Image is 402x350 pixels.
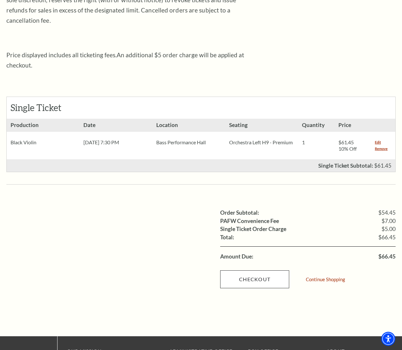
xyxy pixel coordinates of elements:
[375,146,388,152] a: Remove
[152,119,225,132] h3: Location
[220,226,286,232] label: Single Ticket Order Charge
[302,139,331,146] p: 1
[11,102,81,113] h2: Single Ticket
[220,218,279,224] label: PAFW Convenience Fee
[6,51,244,69] span: An additional $5 order charge will be applied at checkout.
[306,277,345,282] a: Continue Shopping
[220,210,259,216] label: Order Subtotal:
[374,162,391,169] span: $61.45
[298,119,335,132] h3: Quantity
[225,119,298,132] h3: Seating
[80,119,152,132] h3: Date
[220,235,234,240] label: Total:
[318,163,373,168] p: Single Ticket Subtotal:
[7,119,80,132] h3: Production
[382,218,396,224] span: $7.00
[338,139,357,152] span: $61.45 10% Off
[378,210,396,216] span: $54.45
[378,235,396,240] span: $66.45
[6,50,249,70] p: Price displayed includes all ticketing fees.
[382,226,396,232] span: $5.00
[7,132,80,153] div: Black Violin
[375,139,381,146] a: Edit
[220,254,253,259] label: Amount Due:
[378,254,396,259] span: $66.45
[80,132,152,153] div: [DATE] 7:30 PM
[220,270,289,288] a: Checkout
[156,139,206,145] span: Bass Performance Hall
[381,332,395,346] div: Accessibility Menu
[335,119,371,132] h3: Price
[229,139,294,146] p: Orchestra Left H9 - Premium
